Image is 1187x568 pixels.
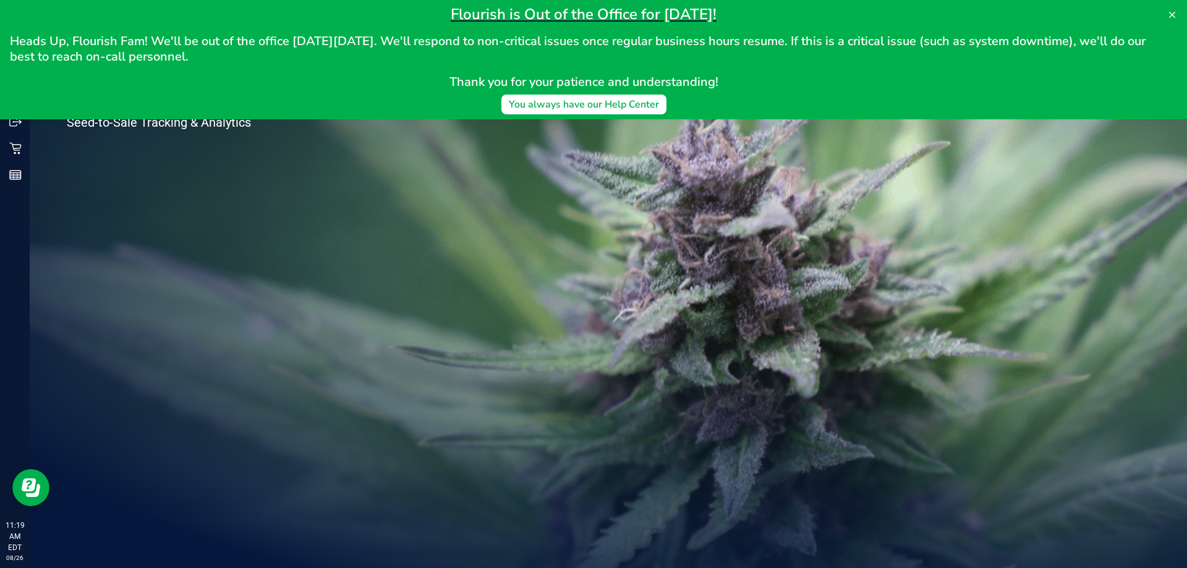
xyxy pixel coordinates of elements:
inline-svg: Outbound [9,116,22,128]
span: Heads Up, Flourish Fam! We'll be out of the office [DATE][DATE]. We'll respond to non-critical is... [10,33,1149,65]
span: Thank you for your patience and understanding! [449,74,718,90]
inline-svg: Retail [9,142,22,155]
p: Seed-to-Sale Tracking & Analytics [67,116,302,129]
iframe: Resource center [12,469,49,506]
div: You always have our Help Center [509,97,659,112]
span: Flourish is Out of the Office for [DATE]! [451,4,717,24]
p: 11:19 AM EDT [6,520,24,553]
inline-svg: Reports [9,169,22,181]
p: 08/26 [6,553,24,562]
